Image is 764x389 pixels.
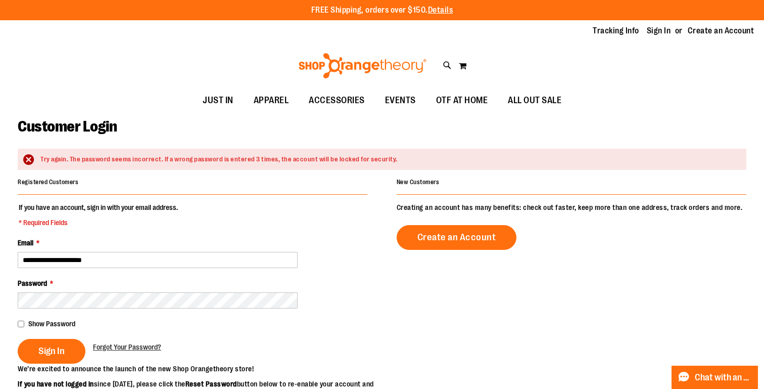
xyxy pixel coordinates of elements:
[647,25,671,36] a: Sign In
[397,225,517,250] a: Create an Account
[297,53,428,78] img: Shop Orangetheory
[93,342,161,352] a: Forgot Your Password?
[185,380,237,388] strong: Reset Password
[18,202,179,228] legend: If you have an account, sign in with your email address.
[385,89,416,112] span: EVENTS
[672,366,758,389] button: Chat with an Expert
[28,320,75,328] span: Show Password
[397,179,440,186] strong: New Customers
[203,89,233,112] span: JUST IN
[18,179,78,186] strong: Registered Customers
[311,5,453,16] p: FREE Shipping, orders over $150.
[428,6,453,15] a: Details
[695,373,752,382] span: Chat with an Expert
[38,345,65,357] span: Sign In
[40,155,736,164] div: Try again. The password seems incorrect. If a wrong password is entered 3 times, the account will...
[436,89,488,112] span: OTF AT HOME
[18,380,94,388] strong: If you have not logged in
[19,218,178,228] span: * Required Fields
[254,89,289,112] span: APPAREL
[18,279,47,287] span: Password
[18,239,33,247] span: Email
[688,25,754,36] a: Create an Account
[93,343,161,351] span: Forgot Your Password?
[18,118,117,135] span: Customer Login
[508,89,561,112] span: ALL OUT SALE
[397,202,746,212] p: Creating an account has many benefits: check out faster, keep more than one address, track orders...
[417,232,496,243] span: Create an Account
[18,364,382,374] p: We’re excited to announce the launch of the new Shop Orangetheory store!
[18,339,85,364] button: Sign In
[309,89,365,112] span: ACCESSORIES
[593,25,639,36] a: Tracking Info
